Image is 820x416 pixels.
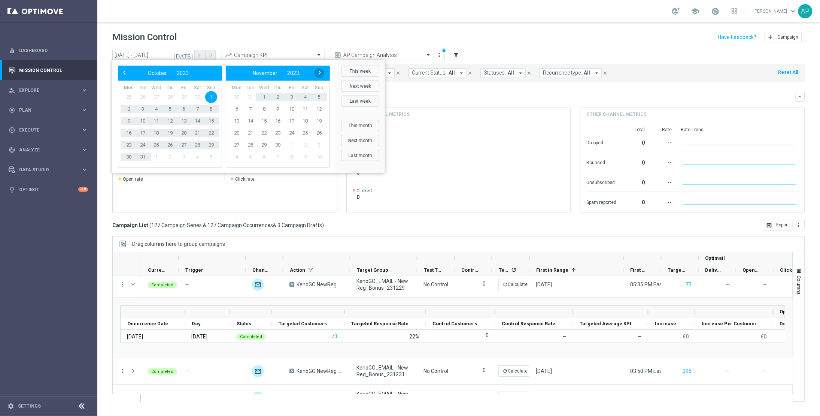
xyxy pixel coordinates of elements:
[258,151,270,163] span: 6
[19,148,81,152] span: Analyze
[602,70,608,76] i: close
[285,85,298,91] th: weekday
[499,267,510,273] span: Templates
[205,139,217,151] span: 29
[8,127,88,133] div: play_circle_outline Execute keyboard_arrow_right
[195,50,205,60] button: arrow_back
[120,68,216,78] bs-datepicker-navigation-view: ​ ​ ​
[625,196,645,208] div: 0
[245,151,256,163] span: 5
[245,103,256,115] span: 7
[483,367,486,374] label: 0
[424,267,442,273] span: Test Type
[502,368,508,374] i: refresh
[245,91,256,103] span: 31
[654,196,672,208] div: --
[484,70,506,76] span: Statuses:
[136,85,150,91] th: weekday
[191,103,203,115] span: 7
[631,267,649,273] span: First Send Time
[272,139,284,151] span: 30
[486,332,489,339] label: 0
[586,111,647,118] h4: Other channel metrics
[312,85,326,91] th: weekday
[205,151,217,163] span: 5
[536,281,552,288] div: 29 Dec 2023, Friday
[185,267,203,273] span: Trigger
[173,52,194,58] i: [DATE]
[467,69,473,77] button: close
[8,67,88,73] div: Mission Control
[584,70,590,76] span: All
[8,147,88,153] button: track_changes Analyze keyboard_arrow_right
[763,281,767,287] span: —
[286,91,298,103] span: 3
[205,91,217,103] span: 1
[795,92,805,102] button: keyboard_arrow_down
[253,70,277,76] span: November
[9,47,15,54] i: equalizer
[178,127,190,139] span: 20
[150,91,162,103] span: 27
[540,68,602,78] button: Recurrence type: All arrow_drop_down
[272,151,284,163] span: 7
[78,187,88,192] div: +10
[150,127,162,139] span: 18
[191,127,203,139] span: 21
[357,267,388,273] span: Target Group
[123,151,135,163] span: 30
[164,139,176,151] span: 26
[272,127,284,139] span: 23
[313,151,325,163] span: 10
[123,91,135,103] span: 25
[150,139,162,151] span: 25
[705,267,723,273] span: Delivery Rate
[177,85,191,91] th: weekday
[9,186,15,193] i: lightbulb
[313,91,325,103] span: 5
[19,60,88,80] a: Mission Control
[322,222,324,229] span: )
[235,176,255,182] span: Click rate
[8,187,88,193] div: lightbulb Optibot +10
[81,87,88,94] i: keyboard_arrow_right
[763,220,793,230] button: open_in_browser Export
[453,52,459,58] i: filter_alt
[8,48,88,54] div: equalizer Dashboard
[543,70,582,76] span: Recurrence type:
[357,194,372,201] span: 0
[123,176,143,182] span: Open rate
[423,281,448,288] div: No Control
[163,85,177,91] th: weekday
[231,139,243,151] span: 27
[137,115,149,127] span: 10
[297,368,344,374] span: KenoGO NewReg Bonus
[137,91,149,103] span: 26
[19,108,81,112] span: Plan
[191,139,203,151] span: 28
[252,267,270,273] span: Channel
[682,367,692,376] button: 396
[252,279,264,291] img: Silverpop
[119,368,126,374] button: more_vert
[625,156,645,168] div: 0
[272,103,284,115] span: 9
[150,151,162,163] span: 1
[8,107,88,113] button: gps_fixed Plan keyboard_arrow_right
[228,68,324,78] bs-datepicker-navigation-view: ​ ​ ​
[395,69,401,77] button: close
[81,106,88,114] i: keyboard_arrow_right
[299,127,311,139] span: 25
[151,283,173,287] span: Completed
[780,267,798,273] span: Clicked
[331,50,434,60] ng-select: AP Campaign Analysis
[19,168,81,172] span: Data Studio
[277,222,322,229] span: 3 Campaign Drafts
[409,68,467,78] button: Current Status: All arrow_drop_down
[778,34,799,40] span: Campaign
[508,70,514,76] span: All
[178,103,190,115] span: 6
[81,126,88,133] i: keyboard_arrow_right
[289,369,294,373] span: A
[231,127,243,139] span: 20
